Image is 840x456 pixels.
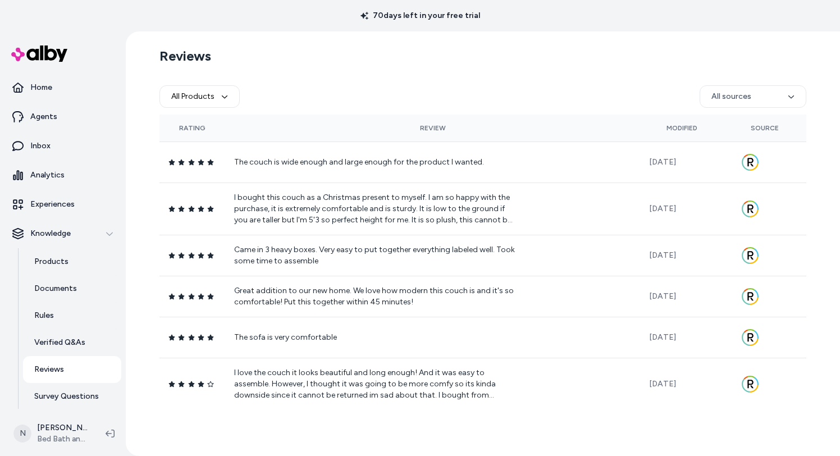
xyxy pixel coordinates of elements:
[234,192,515,226] p: I bought this couch as a Christmas present to myself. I am so happy with the purchase, it is extr...
[30,140,51,152] p: Inbox
[234,244,515,267] p: Came in 3 heavy boxes. Very easy to put together everything labeled well. Took some time to assemble
[234,367,515,401] p: I love the couch it looks beautiful and long enough! And it was easy to assemble. However, I thou...
[30,111,57,122] p: Agents
[34,364,64,375] p: Reviews
[34,256,69,267] p: Products
[168,124,216,133] div: Rating
[4,191,121,218] a: Experiences
[649,124,714,133] div: Modified
[23,302,121,329] a: Rules
[711,91,751,102] span: All sources
[34,337,85,348] p: Verified Q&As
[34,310,54,321] p: Rules
[4,220,121,247] button: Knowledge
[11,45,67,62] img: alby Logo
[34,283,77,294] p: Documents
[23,329,121,356] a: Verified Q&As
[649,250,676,260] span: [DATE]
[34,391,99,402] p: Survey Questions
[30,170,65,181] p: Analytics
[700,85,806,108] button: All sources
[4,162,121,189] a: Analytics
[30,199,75,210] p: Experiences
[7,416,97,452] button: N[PERSON_NAME]Bed Bath and Beyond
[159,47,211,65] h2: Reviews
[234,157,515,168] p: The couch is wide enough and large enough for the product I wanted.
[23,248,121,275] a: Products
[649,332,676,342] span: [DATE]
[23,383,121,410] a: Survey Questions
[649,204,676,213] span: [DATE]
[4,133,121,159] a: Inbox
[4,103,121,130] a: Agents
[4,74,121,101] a: Home
[234,124,631,133] div: Review
[354,10,487,21] p: 70 days left in your free trial
[649,379,676,389] span: [DATE]
[30,228,71,239] p: Knowledge
[23,275,121,302] a: Documents
[37,434,88,445] span: Bed Bath and Beyond
[13,425,31,443] span: N
[30,82,52,93] p: Home
[649,157,676,167] span: [DATE]
[732,124,797,133] div: Source
[23,356,121,383] a: Reviews
[649,291,676,301] span: [DATE]
[37,422,88,434] p: [PERSON_NAME]
[234,332,515,343] p: The sofa is very comfortable
[159,85,240,108] button: All Products
[234,285,515,308] p: Great addition to our new home. We love how modern this couch is and it's so comfortable! Put thi...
